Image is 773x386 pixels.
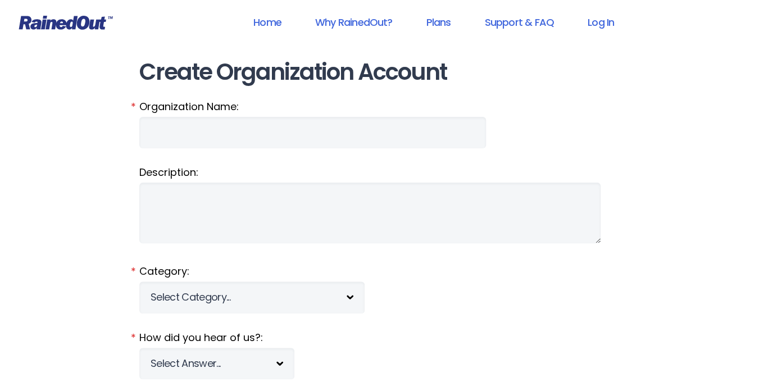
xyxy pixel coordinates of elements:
[139,99,634,114] label: Organization Name:
[139,60,634,85] h1: Create Organization Account
[470,10,568,35] a: Support & FAQ
[139,264,634,279] label: Category:
[139,330,634,345] label: How did you hear of us?:
[239,10,296,35] a: Home
[573,10,629,35] a: Log In
[411,10,465,35] a: Plans
[139,165,634,180] label: Description:
[301,10,407,35] a: Why RainedOut?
